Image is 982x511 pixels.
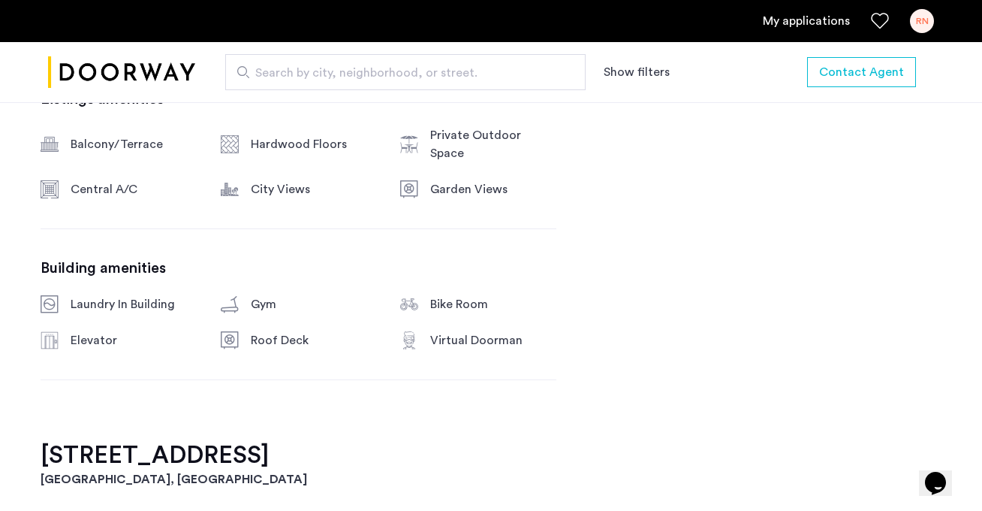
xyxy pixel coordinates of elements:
[225,54,586,90] input: Apartment Search
[919,451,967,496] iframe: chat widget
[41,440,941,470] h2: [STREET_ADDRESS]
[251,180,377,198] div: City Views
[430,180,556,198] div: Garden Views
[71,295,197,313] div: Laundry In Building
[71,135,197,153] div: Balcony/Terrace
[430,331,556,349] div: Virtual Doorman
[910,9,934,33] div: RN
[604,63,670,81] button: Show or hide filters
[819,63,904,81] span: Contact Agent
[871,12,889,30] a: Favorites
[71,180,197,198] div: Central A/C
[430,126,556,162] div: Private Outdoor Space
[41,259,556,277] h3: Building amenities
[255,64,544,82] span: Search by city, neighborhood, or street.
[41,470,941,488] h3: [GEOGRAPHIC_DATA], [GEOGRAPHIC_DATA]
[48,44,195,101] img: logo
[251,135,377,153] div: Hardwood Floors
[251,295,377,313] div: Gym
[251,331,377,349] div: Roof Deck
[430,295,556,313] div: Bike Room
[763,12,850,30] a: My application
[48,44,195,101] a: Cazamio logo
[807,57,916,87] button: button
[71,331,197,349] div: Elevator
